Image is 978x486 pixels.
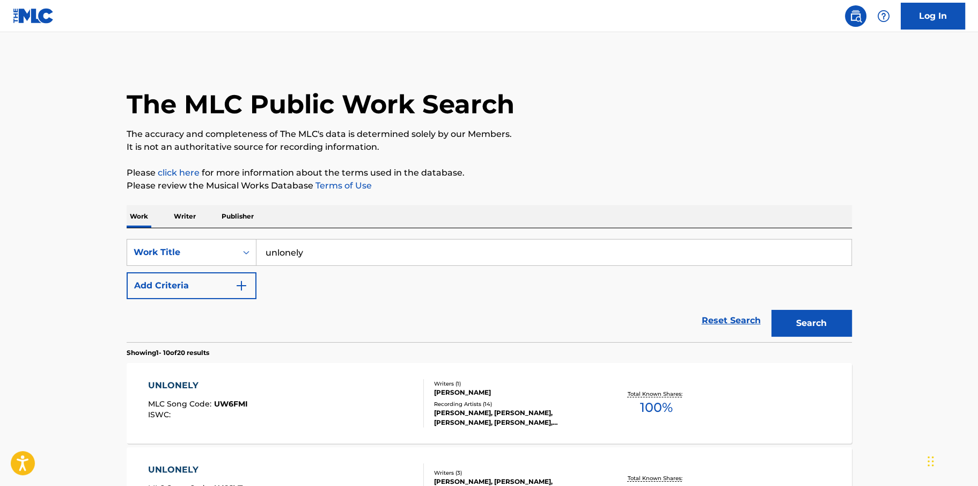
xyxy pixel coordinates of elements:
[845,5,866,27] a: Public Search
[628,390,685,398] p: Total Known Shares:
[434,408,596,427] div: [PERSON_NAME], [PERSON_NAME], [PERSON_NAME], [PERSON_NAME], [PERSON_NAME]
[313,180,372,191] a: Terms of Use
[873,5,894,27] div: Help
[924,434,978,486] iframe: Chat Widget
[771,310,852,337] button: Search
[628,474,685,482] p: Total Known Shares:
[928,445,934,477] div: Drag
[158,168,200,178] a: click here
[134,246,230,259] div: Work Title
[148,410,173,419] span: ISWC :
[235,279,248,292] img: 9d2ae6d4665cec9f34b9.svg
[148,399,214,409] span: MLC Song Code :
[127,363,852,444] a: UNLONELYMLC Song Code:UW6FMIISWC:Writers (1)[PERSON_NAME]Recording Artists (14)[PERSON_NAME], [PE...
[13,8,54,24] img: MLC Logo
[434,380,596,388] div: Writers ( 1 )
[127,179,852,192] p: Please review the Musical Works Database
[127,88,514,120] h1: The MLC Public Work Search
[127,141,852,154] p: It is not an authoritative source for recording information.
[127,348,209,358] p: Showing 1 - 10 of 20 results
[849,10,862,23] img: search
[696,309,766,332] a: Reset Search
[127,128,852,141] p: The accuracy and completeness of The MLC's data is determined solely by our Members.
[127,166,852,179] p: Please for more information about the terms used in the database.
[148,379,248,392] div: UNLONELY
[127,205,151,228] p: Work
[218,205,257,228] p: Publisher
[214,399,248,409] span: UW6FMI
[434,469,596,477] div: Writers ( 3 )
[877,10,890,23] img: help
[127,272,256,299] button: Add Criteria
[148,463,243,476] div: UNLONELY
[434,400,596,408] div: Recording Artists ( 14 )
[434,388,596,397] div: [PERSON_NAME]
[171,205,199,228] p: Writer
[901,3,965,30] a: Log In
[640,398,673,417] span: 100 %
[127,239,852,342] form: Search Form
